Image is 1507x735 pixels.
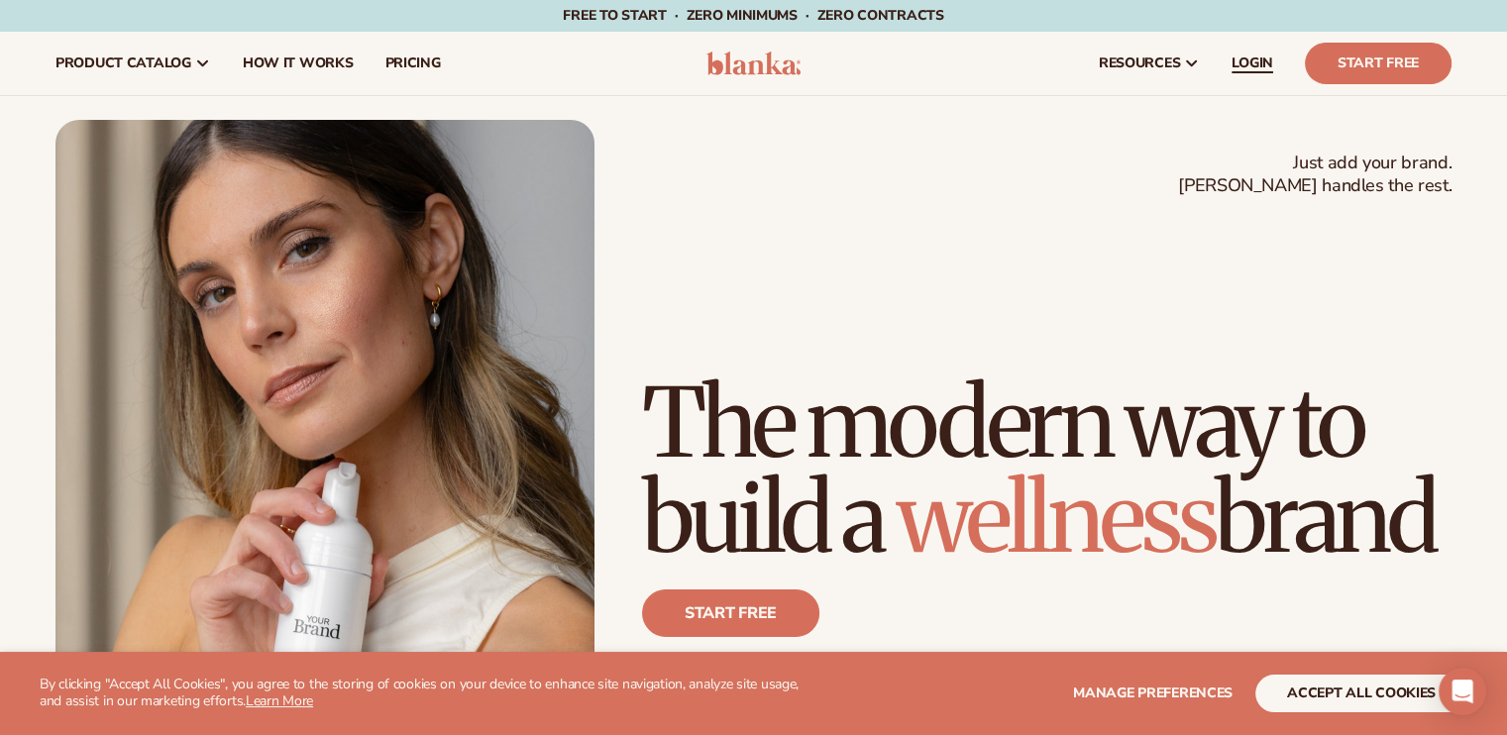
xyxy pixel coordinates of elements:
span: Free to start · ZERO minimums · ZERO contracts [563,6,943,25]
span: Manage preferences [1073,683,1233,702]
p: By clicking "Accept All Cookies", you agree to the storing of cookies on your device to enhance s... [40,677,821,710]
span: How It Works [243,55,354,71]
a: product catalog [40,32,227,95]
button: accept all cookies [1255,675,1467,712]
div: Open Intercom Messenger [1439,668,1486,715]
span: resources [1099,55,1180,71]
a: pricing [369,32,456,95]
span: pricing [384,55,440,71]
span: Just add your brand. [PERSON_NAME] handles the rest. [1178,152,1452,198]
a: LOGIN [1216,32,1289,95]
a: How It Works [227,32,370,95]
span: product catalog [55,55,191,71]
h1: The modern way to build a brand [642,375,1452,566]
img: logo [706,52,801,75]
button: Manage preferences [1073,675,1233,712]
span: LOGIN [1232,55,1273,71]
a: Start Free [1305,43,1452,84]
span: wellness [897,459,1216,577]
a: Learn More [246,691,313,710]
a: resources [1083,32,1216,95]
a: Start free [642,589,819,637]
